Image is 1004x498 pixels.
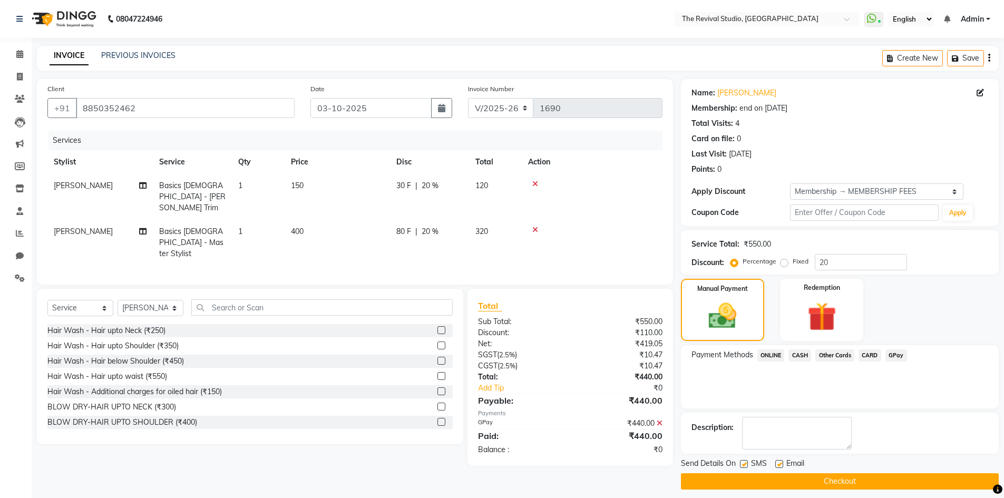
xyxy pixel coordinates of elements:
div: 0 [737,133,741,144]
button: Create New [882,50,943,66]
div: ₹0 [587,383,670,394]
div: Hair Wash - Hair upto Neck (₹250) [47,325,165,336]
div: Hair Wash - Hair upto Shoulder (₹350) [47,340,179,351]
span: [PERSON_NAME] [54,227,113,236]
span: GPay [885,349,907,362]
div: BLOW DRY-HAIR UPTO NECK (₹300) [47,402,176,413]
div: ₹440.00 [570,418,670,429]
input: Enter Offer / Coupon Code [790,204,939,221]
span: SGST [478,350,497,359]
div: GPay [470,418,570,429]
span: Basics [DEMOGRAPHIC_DATA] - Master Stylist [159,227,223,258]
div: ₹110.00 [570,327,670,338]
div: ₹0 [570,444,670,455]
div: [DATE] [729,149,752,160]
span: CASH [788,349,811,362]
div: Total Visits: [691,118,733,129]
span: Total [478,300,502,311]
span: 20 % [422,180,438,191]
div: Description: [691,422,734,433]
div: Coupon Code [691,207,791,218]
th: Action [522,150,662,174]
span: Other Cards [815,349,854,362]
div: Total: [470,372,570,383]
div: ₹419.05 [570,338,670,349]
a: PREVIOUS INVOICES [101,51,176,60]
div: Services [48,131,670,150]
span: Payment Methods [691,349,753,360]
b: 08047224946 [116,4,162,34]
div: Hair Wash - Additional charges for oiled hair (₹150) [47,386,222,397]
a: [PERSON_NAME] [717,87,776,99]
span: 80 F [396,226,411,237]
div: ₹10.47 [570,349,670,360]
div: ₹550.00 [570,316,670,327]
button: Save [947,50,984,66]
input: Search by Name/Mobile/Email/Code [76,98,295,118]
span: 120 [475,181,488,190]
button: Checkout [681,473,999,490]
label: Invoice Number [468,84,514,94]
div: Membership: [691,103,737,114]
div: Discount: [470,327,570,338]
th: Stylist [47,150,153,174]
span: 150 [291,181,304,190]
span: 2.5% [499,350,515,359]
span: Send Details On [681,458,736,471]
th: Qty [232,150,285,174]
div: 0 [717,164,722,175]
label: Client [47,84,64,94]
span: | [415,180,417,191]
button: Apply [943,205,973,221]
div: Card on file: [691,133,735,144]
div: Points: [691,164,715,175]
label: Fixed [793,257,808,266]
span: 20 % [422,226,438,237]
div: Paid: [470,429,570,442]
div: ₹550.00 [744,239,771,250]
div: Service Total: [691,239,739,250]
label: Percentage [743,257,776,266]
div: Last Visit: [691,149,727,160]
div: Hair Wash - Hair below Shoulder (₹450) [47,356,184,367]
div: Hair Wash - Hair upto waist (₹550) [47,371,167,382]
span: Basics [DEMOGRAPHIC_DATA] - [PERSON_NAME] Trim [159,181,226,212]
label: Redemption [804,283,840,292]
span: CARD [859,349,881,362]
span: 320 [475,227,488,236]
th: Total [469,150,522,174]
a: Add Tip [470,383,587,394]
div: Apply Discount [691,186,791,197]
div: 4 [735,118,739,129]
span: [PERSON_NAME] [54,181,113,190]
label: Date [310,84,325,94]
span: Email [786,458,804,471]
div: ₹440.00 [570,429,670,442]
div: ( ) [470,349,570,360]
div: ₹440.00 [570,394,670,407]
div: Discount: [691,257,724,268]
div: Balance : [470,444,570,455]
span: | [415,226,417,237]
input: Search or Scan [191,299,453,316]
span: 1 [238,181,242,190]
div: Sub Total: [470,316,570,327]
th: Price [285,150,390,174]
span: CGST [478,361,498,370]
span: SMS [751,458,767,471]
span: Admin [961,14,984,25]
div: end on [DATE] [739,103,787,114]
div: Name: [691,87,715,99]
div: BLOW DRY-HAIR UPTO SHOULDER (₹400) [47,417,197,428]
button: +91 [47,98,77,118]
div: ( ) [470,360,570,372]
span: 400 [291,227,304,236]
img: _gift.svg [798,299,845,335]
div: Net: [470,338,570,349]
a: INVOICE [50,46,89,65]
label: Manual Payment [697,284,748,294]
span: 2.5% [500,362,515,370]
th: Service [153,150,232,174]
span: ONLINE [757,349,785,362]
th: Disc [390,150,469,174]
